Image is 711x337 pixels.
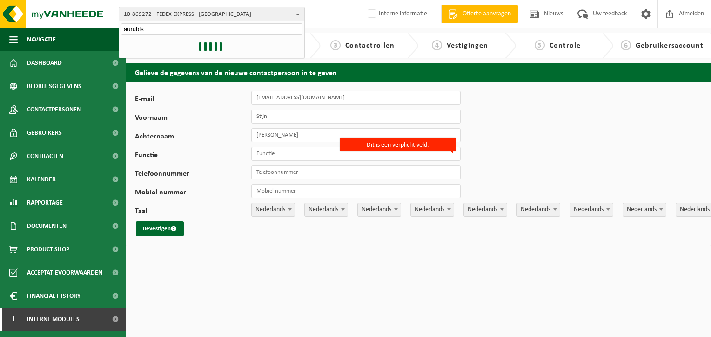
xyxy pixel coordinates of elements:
[441,5,518,23] a: Offerte aanvragen
[305,203,348,216] span: Nederlands
[27,121,62,144] span: Gebruikers
[517,203,560,216] span: Nederlands
[366,7,427,21] label: Interne informatie
[251,165,461,179] input: Telefoonnummer
[621,40,631,50] span: 6
[27,98,81,121] span: Contactpersonen
[251,128,461,142] input: Achternaam
[340,138,456,151] label: Dit is een verplicht veld.
[463,203,507,217] span: Nederlands
[251,147,461,161] input: Functie
[124,7,292,21] span: 10-869272 - FEDEX EXPRESS - [GEOGRAPHIC_DATA]
[135,207,251,217] label: Taal
[358,203,401,216] span: Nederlands
[27,144,63,168] span: Contracten
[570,203,613,216] span: Nederlands
[135,96,251,105] label: E-mail
[135,151,251,161] label: Functie
[136,221,184,236] button: Bevestigen
[27,51,62,75] span: Dashboard
[460,9,513,19] span: Offerte aanvragen
[135,189,251,198] label: Mobiel nummer
[251,91,461,105] input: E-mail
[345,42,395,49] span: Contactrollen
[135,133,251,142] label: Achternaam
[432,40,442,50] span: 4
[516,203,560,217] span: Nederlands
[27,214,67,238] span: Documenten
[251,203,295,217] span: Nederlands
[447,42,488,49] span: Vestigingen
[119,7,305,21] button: 10-869272 - FEDEX EXPRESS - [GEOGRAPHIC_DATA]
[252,203,295,216] span: Nederlands
[27,28,56,51] span: Navigatie
[121,23,302,35] input: Zoeken naar gekoppelde vestigingen
[135,170,251,179] label: Telefoonnummer
[9,308,18,331] span: I
[570,203,613,217] span: Nederlands
[126,63,711,81] h2: Gelieve de gegevens van de nieuwe contactpersoon in te geven
[623,203,666,217] span: Nederlands
[27,284,80,308] span: Financial History
[410,203,454,217] span: Nederlands
[135,114,251,124] label: Voornaam
[27,168,56,191] span: Kalender
[623,203,666,216] span: Nederlands
[411,203,454,216] span: Nederlands
[27,75,81,98] span: Bedrijfsgegevens
[304,203,348,217] span: Nederlands
[251,110,461,124] input: Voornaam
[550,42,581,49] span: Controle
[535,40,545,50] span: 5
[27,308,80,331] span: Interne modules
[251,184,461,198] input: Mobiel nummer
[357,203,401,217] span: Nederlands
[27,191,63,214] span: Rapportage
[27,261,102,284] span: Acceptatievoorwaarden
[464,203,507,216] span: Nederlands
[27,238,69,261] span: Product Shop
[330,40,341,50] span: 3
[636,42,704,49] span: Gebruikersaccount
